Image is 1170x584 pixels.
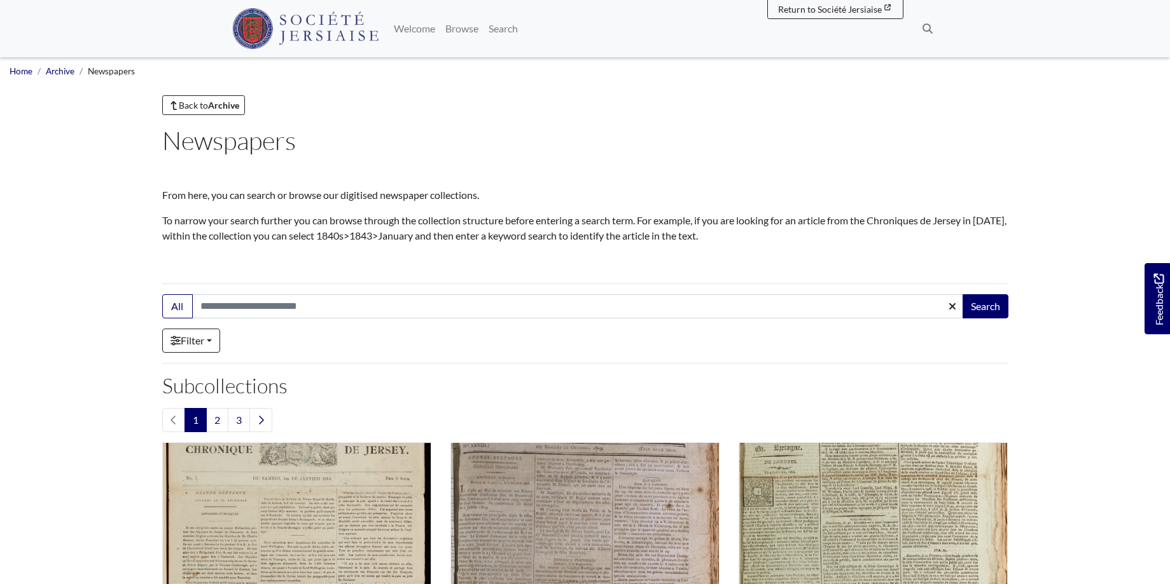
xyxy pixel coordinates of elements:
[162,95,246,115] a: Back toArchive
[10,66,32,76] a: Home
[162,125,1008,156] h1: Newspapers
[963,294,1008,318] button: Search
[249,408,272,432] a: Next page
[484,16,523,41] a: Search
[228,408,250,432] a: Goto page 3
[185,408,207,432] span: Goto page 1
[232,5,379,52] a: Société Jersiaise logo
[88,66,135,76] span: Newspapers
[206,408,228,432] a: Goto page 2
[162,187,1008,203] p: From here, you can search or browse our digitised newspaper collections.
[162,213,1008,243] p: To narrow your search further you can browse through the collection structure before entering a s...
[1151,273,1166,325] span: Feedback
[232,8,379,49] img: Société Jersiaise
[162,408,185,432] li: Previous page
[778,4,882,15] span: Return to Société Jersiaise
[162,294,193,318] button: All
[192,294,964,318] input: Search this collection...
[389,16,440,41] a: Welcome
[208,100,239,111] strong: Archive
[46,66,74,76] a: Archive
[162,408,1008,432] nav: pagination
[162,374,1008,398] h2: Subcollections
[440,16,484,41] a: Browse
[1145,263,1170,334] a: Would you like to provide feedback?
[162,329,220,353] a: Filter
